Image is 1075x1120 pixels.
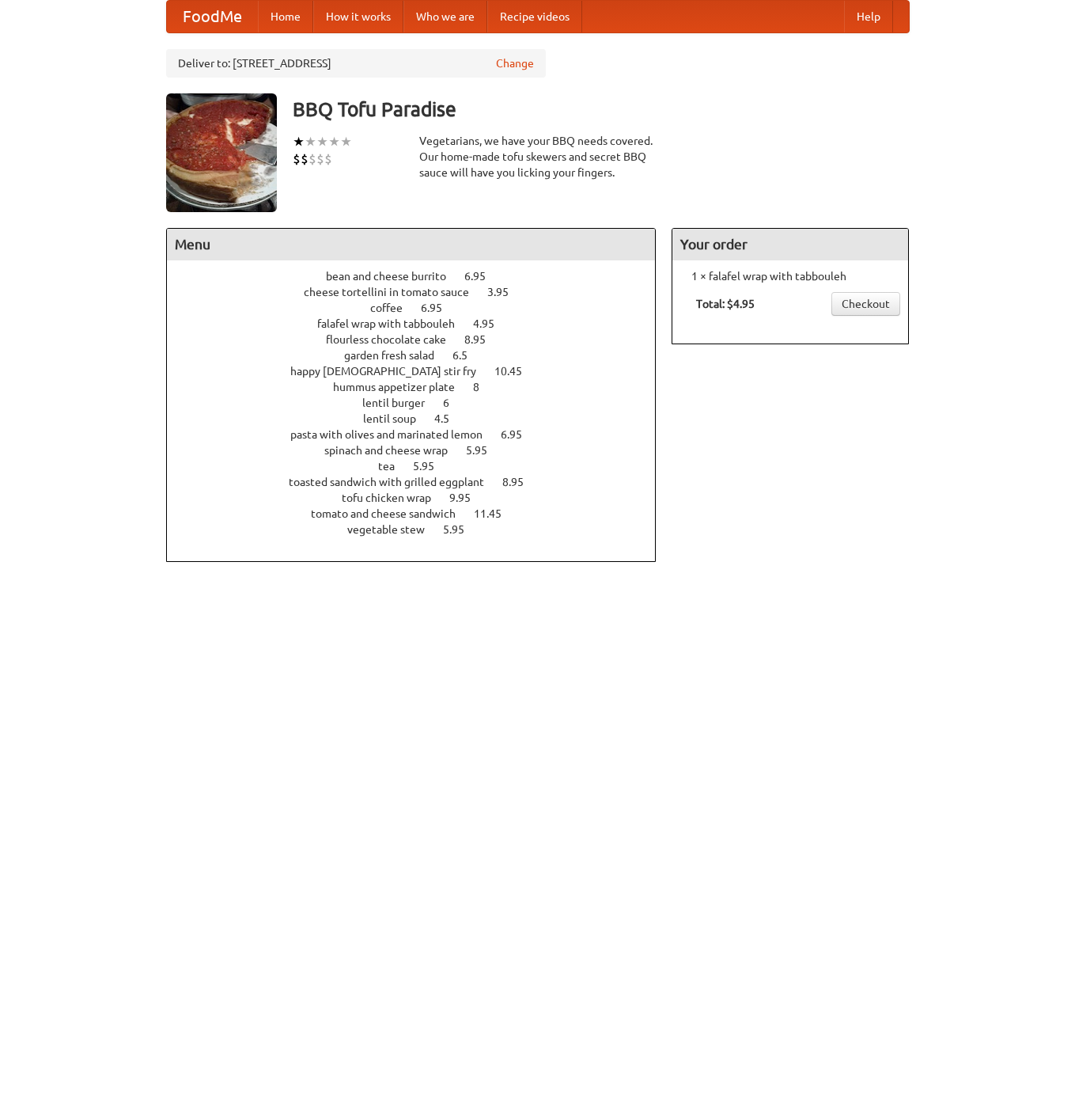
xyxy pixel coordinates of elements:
[363,412,479,425] a: lentil soup 4.5
[324,444,464,457] span: spinach and cheese wrap
[340,133,352,150] li: ★
[167,229,656,260] h4: Menu
[443,397,465,409] span: 6
[362,397,441,409] span: lentil burger
[342,492,447,504] span: tofu chicken wrap
[452,349,483,362] span: 6.5
[304,286,538,298] a: cheese tortellini in tomato sauce 3.95
[378,460,411,473] span: tea
[317,317,471,330] span: falafel wrap with tabbouleh
[344,349,450,362] span: garden fresh salad
[293,93,910,125] h3: BBQ Tofu Paradise
[680,268,900,284] li: 1 × falafel wrap with tabbouleh
[464,270,502,283] span: 6.95
[308,150,316,168] li: $
[333,381,509,393] a: hummus appetizer plate 8
[289,476,553,488] a: toasted sandwich with grilled eggplant 8.95
[290,365,492,378] span: happy [DEMOGRAPHIC_DATA] stir fry
[487,1,582,32] a: Recipe videos
[363,412,432,425] span: lentil soup
[473,381,495,393] span: 8
[672,229,908,260] h4: Your order
[333,381,471,393] span: hummus appetizer plate
[419,133,657,180] div: Vegetarians, we have your BBQ needs covered. Our home-made tofu skewers and secret BBQ sauce will...
[347,523,441,536] span: vegetable stew
[290,428,551,441] a: pasta with olives and marinated lemon 6.95
[413,460,450,473] span: 5.95
[494,365,538,378] span: 10.45
[293,133,305,150] li: ★
[166,93,277,212] img: angular.jpg
[347,523,494,536] a: vegetable stew 5.95
[326,270,462,283] span: bean and cheese burrito
[344,349,497,362] a: garden fresh salad 6.5
[473,317,510,330] span: 4.95
[342,492,500,504] a: tofu chicken wrap 9.95
[362,397,479,409] a: lentil burger 6
[403,1,487,32] a: Who we are
[434,412,465,425] span: 4.5
[293,150,301,168] li: $
[305,133,316,150] li: ★
[421,302,458,314] span: 6.95
[316,133,328,150] li: ★
[443,523,480,536] span: 5.95
[502,476,539,488] span: 8.95
[326,270,515,283] a: bean and cheese burrito 6.95
[501,428,538,441] span: 6.95
[466,444,503,457] span: 5.95
[290,428,498,441] span: pasta with olives and marinated lemon
[167,1,258,32] a: FoodMe
[290,365,551,378] a: happy [DEMOGRAPHIC_DATA] stir fry 10.45
[317,317,524,330] a: falafel wrap with tabbouleh 4.95
[831,292,900,316] a: Checkout
[328,133,340,150] li: ★
[449,492,486,504] span: 9.95
[301,150,308,168] li: $
[324,150,332,168] li: $
[370,302,471,314] a: coffee 6.95
[289,476,500,488] span: toasted sandwich with grilled eggplant
[370,302,418,314] span: coffee
[326,333,462,346] span: flourless chocolate cake
[166,49,546,78] div: Deliver to: [STREET_ADDRESS]
[316,150,324,168] li: $
[474,507,517,520] span: 11.45
[313,1,403,32] a: How it works
[844,1,893,32] a: Help
[496,55,534,71] a: Change
[304,286,485,298] span: cheese tortellini in tomato sauce
[487,286,524,298] span: 3.95
[258,1,313,32] a: Home
[696,298,755,310] b: Total: $4.95
[464,333,502,346] span: 8.95
[311,507,471,520] span: tomato and cheese sandwich
[378,460,464,473] a: tea 5.95
[326,333,515,346] a: flourless chocolate cake 8.95
[324,444,517,457] a: spinach and cheese wrap 5.95
[311,507,531,520] a: tomato and cheese sandwich 11.45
